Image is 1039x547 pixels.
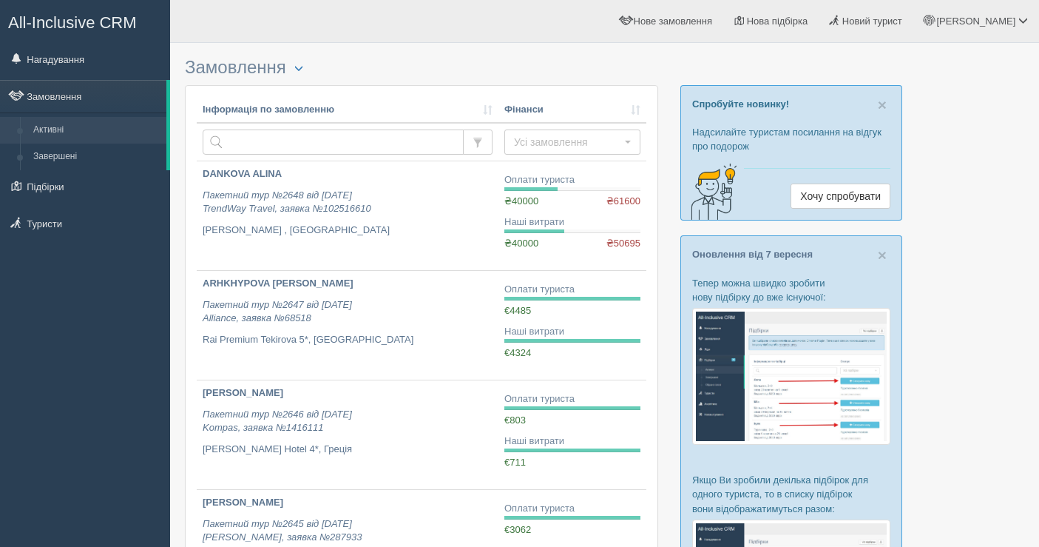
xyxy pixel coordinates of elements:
[203,224,493,238] p: [PERSON_NAME] , [GEOGRAPHIC_DATA]
[504,195,538,207] span: ₴40000
[197,161,498,270] a: DANKOVA ALINA Пакетний тур №2648 від [DATE]TrendWay Travel, заявка №102516610 [PERSON_NAME] , [GE...
[878,97,887,113] button: Close
[203,518,362,543] i: Пакетний тур №2645 від [DATE] [PERSON_NAME], заявка №287933
[197,380,498,489] a: [PERSON_NAME] Пакетний тур №2646 від [DATE]Kompas, заявка №1416111 [PERSON_NAME] Hotel 4*, Греція
[203,130,464,155] input: Пошук за номером замовлення, ПІБ або паспортом туриста
[203,443,493,457] p: [PERSON_NAME] Hotel 4*, Греція
[185,58,658,78] h3: Замовлення
[504,524,531,535] span: €3062
[878,96,887,113] span: ×
[692,276,890,304] p: Тепер можна швидко зробити нову підбірку до вже існуючої:
[504,347,531,358] span: €4324
[504,238,538,249] span: ₴40000
[203,409,352,434] i: Пакетний тур №2646 від [DATE] Kompas, заявка №1416111
[504,173,640,187] div: Оплати туриста
[504,305,531,316] span: €4485
[504,215,640,229] div: Наші витрати
[692,249,813,260] a: Оновлення від 7 вересня
[634,16,712,27] span: Нове замовлення
[878,247,887,263] button: Close
[504,392,640,406] div: Оплати туриста
[878,246,887,264] span: ×
[692,308,890,445] img: %D0%BF%D1%96%D0%B4%D0%B1%D1%96%D1%80%D0%BA%D0%B0-%D1%82%D1%83%D1%80%D0%B8%D1%81%D1%82%D1%83-%D1%8...
[8,13,137,32] span: All-Inclusive CRM
[842,16,902,27] span: Новий турист
[692,473,890,515] p: Якщо Ви зробили декілька підбірок для одного туриста, то в списку підбірок вони відображатимуться...
[197,271,498,380] a: ARHKHYPOVA [PERSON_NAME] Пакетний тур №2647 від [DATE]Alliance, заявка №68518 Rai Premium Tekirov...
[504,283,640,297] div: Оплати туриста
[514,135,621,150] span: Усі замовлення
[27,144,166,170] a: Завершені
[203,333,493,347] p: Rai Premium Tekirova 5*, [GEOGRAPHIC_DATA]
[27,117,166,144] a: Активні
[203,387,283,398] b: [PERSON_NAME]
[504,130,640,155] button: Усі замовлення
[692,97,890,111] p: Спробуйте новинку!
[203,299,352,324] i: Пакетний тур №2647 від [DATE] Alliance, заявка №68518
[791,184,890,209] a: Хочу спробувати
[504,325,640,339] div: Наші витрати
[747,16,808,27] span: Нова підбірка
[692,125,890,153] p: Надсилайте туристам посилання на відгук про подорож
[606,195,640,209] span: ₴61600
[203,168,282,179] b: DANKOVA ALINA
[936,16,1015,27] span: [PERSON_NAME]
[606,237,640,251] span: ₴50695
[203,278,353,289] b: ARHKHYPOVA [PERSON_NAME]
[681,162,740,221] img: creative-idea-2907357.png
[1,1,169,41] a: All-Inclusive CRM
[504,103,640,117] a: Фінанси
[203,189,371,215] i: Пакетний тур №2648 від [DATE] TrendWay Travel, заявка №102516610
[203,103,493,117] a: Інформація по замовленню
[504,502,640,516] div: Оплати туриста
[203,497,283,508] b: [PERSON_NAME]
[504,415,526,426] span: €803
[504,457,526,468] span: €711
[504,434,640,449] div: Наші витрати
